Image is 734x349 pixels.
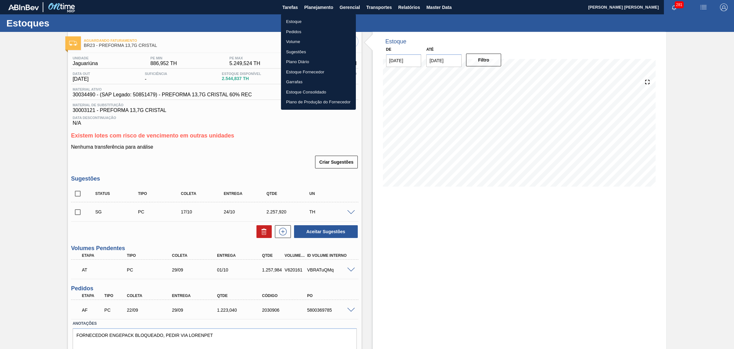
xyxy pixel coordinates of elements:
a: Pedidos [281,27,356,37]
a: Estoque Fornecedor [281,67,356,77]
a: Plano Diário [281,57,356,67]
a: Garrafas [281,77,356,87]
a: Sugestões [281,47,356,57]
a: Plano de Produção do Fornecedor [281,97,356,107]
a: Estoque Consolidado [281,87,356,97]
a: Volume [281,37,356,47]
a: Estoque [281,17,356,27]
